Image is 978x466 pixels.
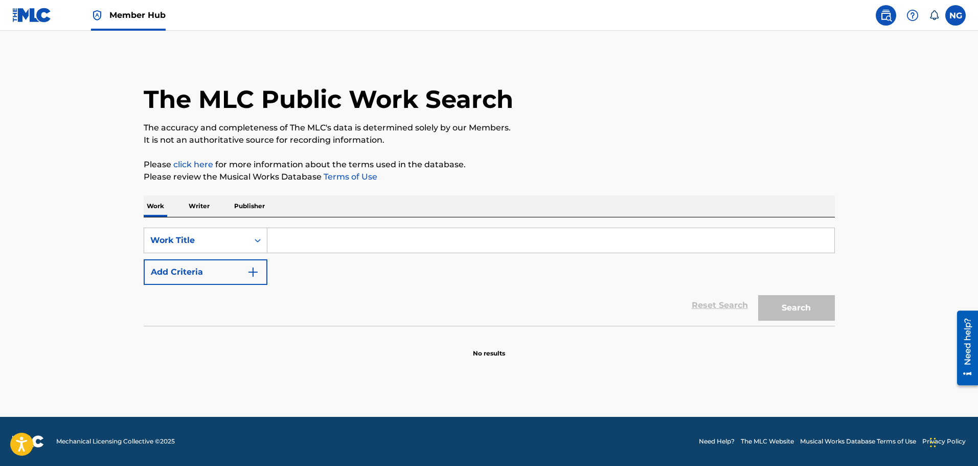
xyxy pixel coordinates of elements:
p: Publisher [231,195,268,217]
h1: The MLC Public Work Search [144,84,513,115]
p: The accuracy and completeness of The MLC's data is determined solely by our Members. [144,122,835,134]
p: It is not an authoritative source for recording information. [144,134,835,146]
span: Member Hub [109,9,166,21]
a: click here [173,160,213,169]
p: Writer [186,195,213,217]
span: Mechanical Licensing Collective © 2025 [56,437,175,446]
a: Public Search [876,5,896,26]
iframe: Chat Widget [927,417,978,466]
div: User Menu [945,5,966,26]
a: Musical Works Database Terms of Use [800,437,916,446]
img: 9d2ae6d4665cec9f34b9.svg [247,266,259,278]
img: Top Rightsholder [91,9,103,21]
form: Search Form [144,228,835,326]
div: Work Title [150,234,242,247]
div: Notifications [929,10,939,20]
p: Please for more information about the terms used in the database. [144,159,835,171]
iframe: Resource Center [949,306,978,389]
p: Work [144,195,167,217]
img: logo [12,435,44,448]
a: The MLC Website [741,437,794,446]
img: search [880,9,892,21]
button: Add Criteria [144,259,267,285]
a: Terms of Use [322,172,377,182]
img: help [906,9,919,21]
a: Need Help? [699,437,735,446]
p: No results [473,337,505,358]
img: MLC Logo [12,8,52,23]
div: Drag [930,427,936,458]
p: Please review the Musical Works Database [144,171,835,183]
div: Help [902,5,923,26]
a: Privacy Policy [922,437,966,446]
